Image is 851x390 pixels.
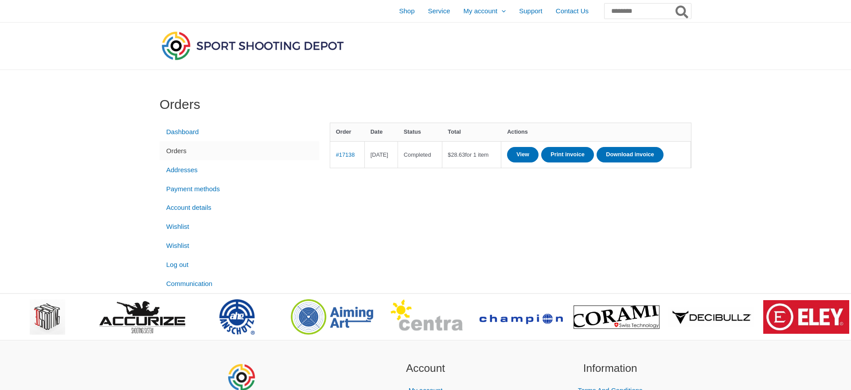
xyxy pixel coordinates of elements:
img: Sport Shooting Depot [160,29,346,62]
time: [DATE] [371,151,388,158]
a: Communication [160,274,319,293]
h1: Orders [160,97,691,112]
span: Order [336,128,351,135]
span: 28.63 [448,151,465,158]
a: Payment methods [160,179,319,198]
a: Print invoice order number 17138 [541,147,594,162]
span: Actions [507,128,528,135]
span: Status [404,128,421,135]
a: Download invoice order number 17138 [597,147,663,162]
a: Addresses [160,160,319,179]
a: Orders [160,141,319,160]
a: View order number 17138 [336,151,355,158]
a: Account details [160,198,319,217]
td: for 1 item [442,141,502,168]
span: Total [448,128,461,135]
a: Wishlist [160,217,319,236]
button: Search [674,4,691,19]
a: Log out [160,255,319,274]
span: $ [448,151,451,158]
span: Date [371,128,383,135]
h2: Information [529,360,691,377]
nav: Account pages [160,123,319,293]
img: brand logo [763,300,849,334]
a: Dashboard [160,123,319,142]
td: Completed [398,141,442,168]
a: Wishlist [160,236,319,255]
h2: Account [344,360,507,377]
a: View order 17138 [507,147,539,162]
